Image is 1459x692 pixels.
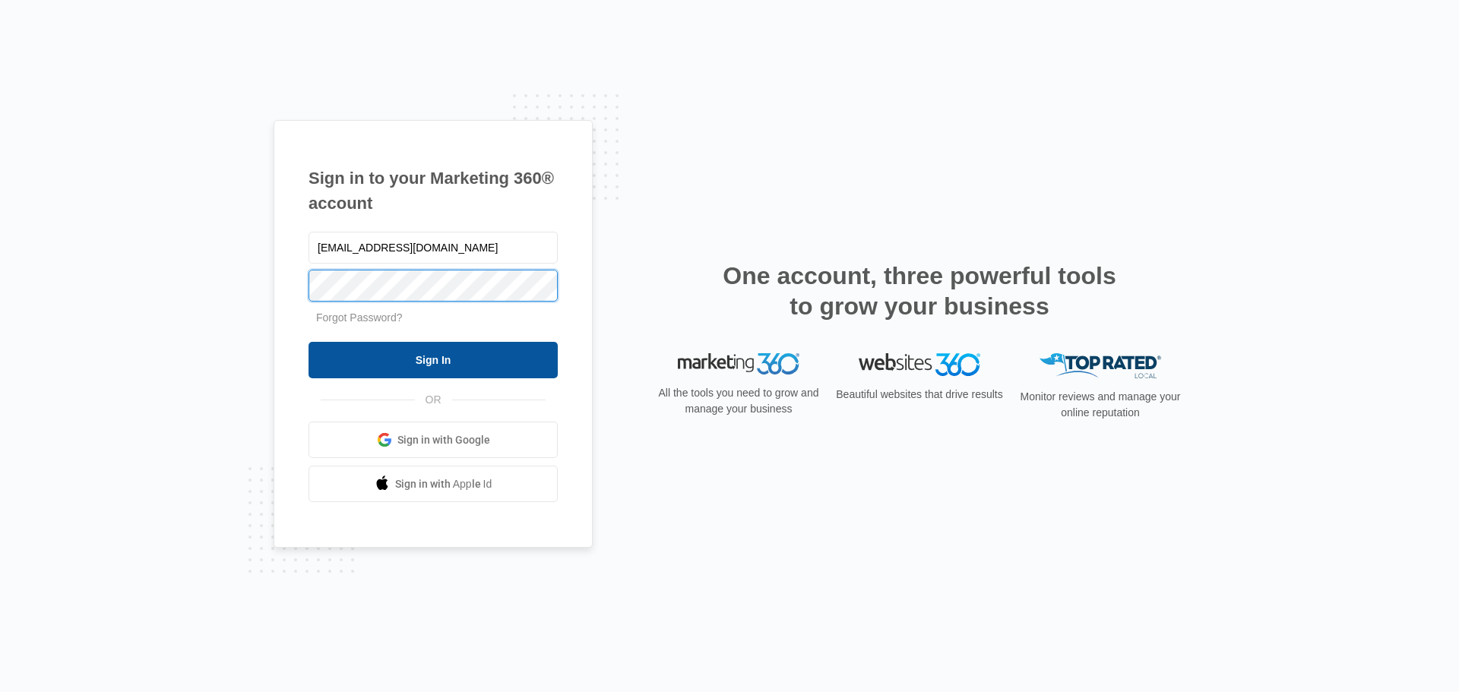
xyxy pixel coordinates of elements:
input: Email [309,232,558,264]
a: Sign in with Apple Id [309,466,558,502]
img: Websites 360 [859,353,980,375]
img: Marketing 360 [678,353,799,374]
a: Sign in with Google [309,422,558,458]
img: Top Rated Local [1040,353,1161,378]
p: Monitor reviews and manage your online reputation [1015,389,1185,421]
p: All the tools you need to grow and manage your business [654,385,824,417]
p: Beautiful websites that drive results [834,387,1005,403]
h2: One account, three powerful tools to grow your business [718,261,1121,321]
span: OR [415,392,452,408]
span: Sign in with Apple Id [395,476,492,492]
input: Sign In [309,342,558,378]
span: Sign in with Google [397,432,490,448]
a: Forgot Password? [316,311,403,324]
h1: Sign in to your Marketing 360® account [309,166,558,216]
